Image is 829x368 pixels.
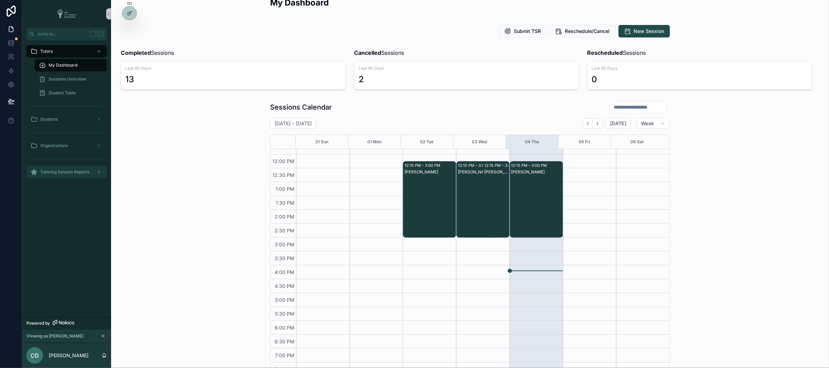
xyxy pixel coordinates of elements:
[26,28,107,40] button: Jump to...K
[271,158,296,164] span: 12:00 PM
[273,325,296,331] span: 6:00 PM
[354,49,381,56] strong: Cancelled
[274,186,296,192] span: 1:00 PM
[579,135,591,149] button: 05 Fri
[404,169,455,175] div: [PERSON_NAME]
[457,162,501,237] div: 12:15 PM – 3:00 PM[PERSON_NAME]
[610,120,626,127] span: [DATE]
[35,87,107,99] a: Student Table
[587,49,623,56] strong: Rescheduled
[273,352,296,358] span: 7:00 PM
[270,102,332,112] h1: Sessions Calendar
[359,66,575,71] span: Last 90 Days
[273,339,296,344] span: 6:30 PM
[593,118,603,129] button: Next
[368,135,382,149] button: 01 Mon
[458,169,501,175] div: [PERSON_NAME]
[275,120,312,127] h2: [DATE] – [DATE]
[458,162,495,169] div: 12:15 PM – 3:00 PM
[273,241,296,247] span: 3:00 PM
[22,317,111,330] a: Powered by
[26,320,50,326] span: Powered by
[37,31,87,37] span: Jump to...
[273,269,296,275] span: 4:00 PM
[484,162,509,237] div: 12:15 PM – 3:00 PM[PERSON_NAME]
[403,162,456,237] div: 12:15 PM – 3:00 PM[PERSON_NAME]
[273,297,296,303] span: 5:00 PM
[354,49,404,57] span: Sessions
[121,49,151,56] strong: Completed
[98,31,103,37] span: K
[273,311,296,317] span: 5:30 PM
[511,169,562,175] div: [PERSON_NAME]
[273,228,296,233] span: 2:30 PM
[583,118,593,129] button: Back
[592,66,808,71] span: Last 90 Days
[316,135,329,149] button: 31 Sun
[498,25,547,37] button: Submit TSR
[485,162,522,169] div: 12:15 PM – 3:00 PM
[587,49,646,57] span: Sessions
[40,49,53,54] span: Tutors
[49,352,89,359] p: [PERSON_NAME]
[49,76,86,82] span: Sessions Overview
[40,169,89,175] span: Tutoring Session Reports
[271,172,296,178] span: 12:30 PM
[121,49,174,57] span: Sessions
[26,45,107,58] a: Tutors
[26,333,83,339] span: Viewing as [PERSON_NAME]
[274,200,296,206] span: 1:30 PM
[514,28,541,35] span: Submit TSR
[485,169,509,175] div: [PERSON_NAME]
[404,162,442,169] div: 12:15 PM – 3:00 PM
[26,139,107,152] a: Organizations
[420,135,434,149] button: 02 Tue
[565,28,610,35] span: Reschedule/Cancel
[35,59,107,71] a: My Dashboard
[359,74,364,85] div: 2
[26,113,107,126] a: Students
[271,144,296,150] span: 11:30 AM
[641,120,654,127] span: Week
[55,8,79,19] img: App logo
[49,90,76,96] span: Student Table
[273,255,296,261] span: 3:30 PM
[637,118,670,129] button: Week
[40,143,68,148] span: Organizations
[31,351,39,360] span: CD
[511,162,549,169] div: 12:15 PM – 3:00 PM
[273,283,296,289] span: 4:30 PM
[125,74,134,85] div: 13
[550,25,616,37] button: Reschedule/Cancel
[510,162,563,237] div: 12:15 PM – 3:00 PM[PERSON_NAME]
[26,166,107,178] a: Tutoring Session Reports
[35,73,107,85] a: Sessions Overview
[525,135,539,149] button: 04 Thu
[634,28,664,35] span: New Session
[22,40,111,187] div: scrollable content
[631,135,644,149] button: 06 Sat
[619,25,670,37] button: New Session
[605,118,631,129] button: [DATE]
[472,135,487,149] button: 03 Wed
[49,62,77,68] span: My Dashboard
[592,74,597,85] div: 0
[273,214,296,220] span: 2:00 PM
[40,117,58,122] span: Students
[125,66,341,71] span: Last 90 Days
